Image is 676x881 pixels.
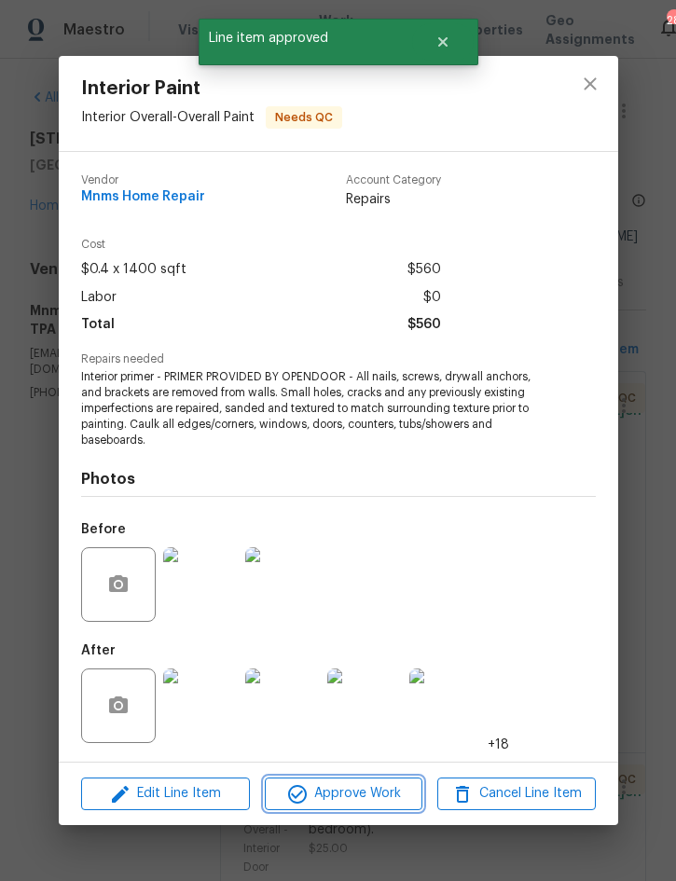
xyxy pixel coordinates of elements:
[407,311,441,338] span: $560
[81,78,342,99] span: Interior Paint
[81,311,115,338] span: Total
[346,174,441,186] span: Account Category
[488,736,509,754] span: +18
[81,778,250,810] button: Edit Line Item
[81,353,596,365] span: Repairs needed
[412,23,474,61] button: Close
[568,62,613,106] button: close
[199,19,412,58] span: Line item approved
[81,644,116,657] h5: After
[268,108,340,127] span: Needs QC
[81,190,205,204] span: Mnms Home Repair
[81,111,255,124] span: Interior Overall - Overall Paint
[81,369,545,447] span: Interior primer - PRIMER PROVIDED BY OPENDOOR - All nails, screws, drywall anchors, and brackets ...
[87,782,244,805] span: Edit Line Item
[81,256,186,283] span: $0.4 x 1400 sqft
[81,523,126,536] h5: Before
[437,778,595,810] button: Cancel Line Item
[443,782,589,805] span: Cancel Line Item
[270,782,417,805] span: Approve Work
[423,284,441,311] span: $0
[81,174,205,186] span: Vendor
[81,239,441,251] span: Cost
[81,284,117,311] span: Labor
[265,778,422,810] button: Approve Work
[407,256,441,283] span: $560
[346,190,441,209] span: Repairs
[81,470,596,489] h4: Photos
